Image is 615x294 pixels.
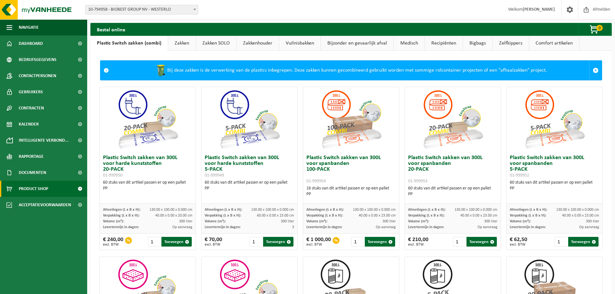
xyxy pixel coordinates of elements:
span: 130.00 x 100.00 x 0.000 cm [455,208,497,212]
div: 60 stuks van dit artikel passen er op een pallet [510,180,599,191]
span: 40.00 x 0.00 x 23.00 cm [359,214,396,218]
input: 1 [351,237,364,247]
div: PP [103,186,192,191]
span: 0 [596,25,603,31]
span: Volume (m³): [306,219,327,223]
button: Toevoegen [263,237,293,247]
div: PP [306,191,396,197]
div: € 1 000,00 [306,237,331,247]
button: 0 [579,23,611,36]
span: 130.00 x 100.00 x 0.000 cm [149,208,192,212]
span: Rapportage [19,148,44,165]
div: € 70,00 [205,237,222,247]
img: 01-999953 [421,87,485,152]
div: 60 stuks van dit artikel passen er op een pallet [205,180,294,191]
h3: Plastic Switch zakken van 300L voor spanbanden 100-PACK [306,155,396,184]
span: Volume (m³): [408,219,429,223]
span: Verpakking (L x B x H): [408,214,445,218]
h3: Plastic Switch zakken van 300L voor harde kunststoffen 20-PACK [103,155,192,178]
h3: Plastic Switch zakken van 300L voor spanbanden 5-PACK [510,155,599,178]
span: 130.00 x 100.00 x 0.000 cm [556,208,599,212]
div: 60 stuks van dit artikel passen er op een pallet [408,186,497,197]
span: Bedrijfsgegevens [19,52,56,68]
a: Zelfkippers [493,36,529,51]
span: 300 liter [179,219,192,223]
span: Gebruikers [19,84,43,100]
a: Zakken SOLO [196,36,236,51]
h3: Plastic Switch zakken van 300L voor spanbanden 20-PACK [408,155,497,184]
button: Toevoegen [568,237,599,247]
span: Dashboard [19,35,43,52]
input: 1 [250,237,263,247]
span: Levertermijn in dagen: [103,225,139,229]
img: WB-0240-HPE-GN-50.png [154,64,167,77]
div: 16 stuks van dit artikel passen er op een pallet [306,186,396,197]
span: excl. BTW [510,243,527,247]
span: Levertermijn in dagen: [510,225,546,229]
div: € 240,00 [103,237,123,247]
strong: [PERSON_NAME] [523,7,555,12]
span: Afmetingen (L x B x H): [103,208,140,212]
span: Contracten [19,100,44,116]
span: 300 liter [281,219,294,223]
span: Levertermijn in dagen: [205,225,241,229]
h2: Bestel online [90,23,132,35]
div: PP [408,191,497,197]
span: 40.00 x 0.00 x 23.00 cm [460,214,497,218]
span: 60.00 x 0.00 x 23.00 cm [257,214,294,218]
span: Verpakking (L x B x H): [103,214,139,218]
input: 1 [453,237,466,247]
iframe: chat widget [3,280,108,294]
img: 01-999950 [116,87,180,152]
span: Product Shop [19,181,48,197]
span: Documenten [19,165,46,181]
span: Contactpersonen [19,68,56,84]
span: 01-999954 [306,179,326,184]
span: Op aanvraag [376,225,396,229]
span: excl. BTW [103,243,123,247]
span: excl. BTW [205,243,222,247]
a: Sluit melding [589,61,602,80]
div: PP [205,186,294,191]
span: excl. BTW [306,243,331,247]
div: € 210,00 [408,237,428,247]
span: Acceptatievoorwaarden [19,197,71,213]
button: Toevoegen [161,237,192,247]
span: Op aanvraag [477,225,497,229]
span: 3 [292,225,294,229]
button: Toevoegen [466,237,497,247]
img: 01-999954 [319,87,384,152]
span: Volume (m³): [103,219,124,223]
span: 01-999952 [510,173,529,178]
span: 10-794958 - BIOBEST GROUP NV - WESTERLO [85,5,198,15]
span: Levertermijn in dagen: [306,225,342,229]
span: 300 liter [586,219,599,223]
span: Afmetingen (L x B x H): [408,208,446,212]
input: 1 [148,237,161,247]
span: Afmetingen (L x B x H): [306,208,344,212]
span: 01-999953 [408,179,427,184]
span: 01-999949 [205,173,224,178]
span: Intelligente verbond... [19,132,69,148]
div: PP [510,186,599,191]
span: Kalender [19,116,39,132]
h3: Plastic Switch zakken van 300L voor harde kunststoffen 5-PACK [205,155,294,178]
span: 40.00 x 0.00 x 20.00 cm [155,214,192,218]
a: Zakken [168,36,196,51]
a: Bijzonder en gevaarlijk afval [321,36,394,51]
span: Volume (m³): [510,219,531,223]
span: 300 liter [383,219,396,223]
span: Volume (m³): [205,219,226,223]
span: Op aanvraag [172,225,192,229]
span: 10-794958 - BIOBEST GROUP NV - WESTERLO [86,5,198,14]
span: excl. BTW [408,243,428,247]
a: Vuilnisbakken [279,36,321,51]
span: Afmetingen (L x B x H): [510,208,547,212]
div: 60 stuks van dit artikel passen er op een pallet [103,180,192,191]
a: Comfort artikelen [529,36,579,51]
span: 130.00 x 100.00 x 0.000 cm [353,208,396,212]
a: Recipiënten [425,36,463,51]
span: 01-999950 [103,173,122,178]
button: Toevoegen [365,237,395,247]
span: Op aanvraag [579,225,599,229]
